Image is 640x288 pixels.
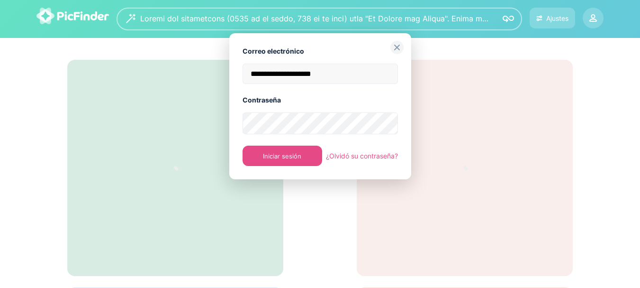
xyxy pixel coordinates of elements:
[243,146,322,166] button: Iniciar sesión
[243,96,281,104] font: Contraseña
[326,152,398,160] font: ¿Olvidó su contraseña?
[263,152,301,160] font: Iniciar sesión
[390,41,404,54] img: close-grey.svg
[243,47,304,55] font: Correo electrónico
